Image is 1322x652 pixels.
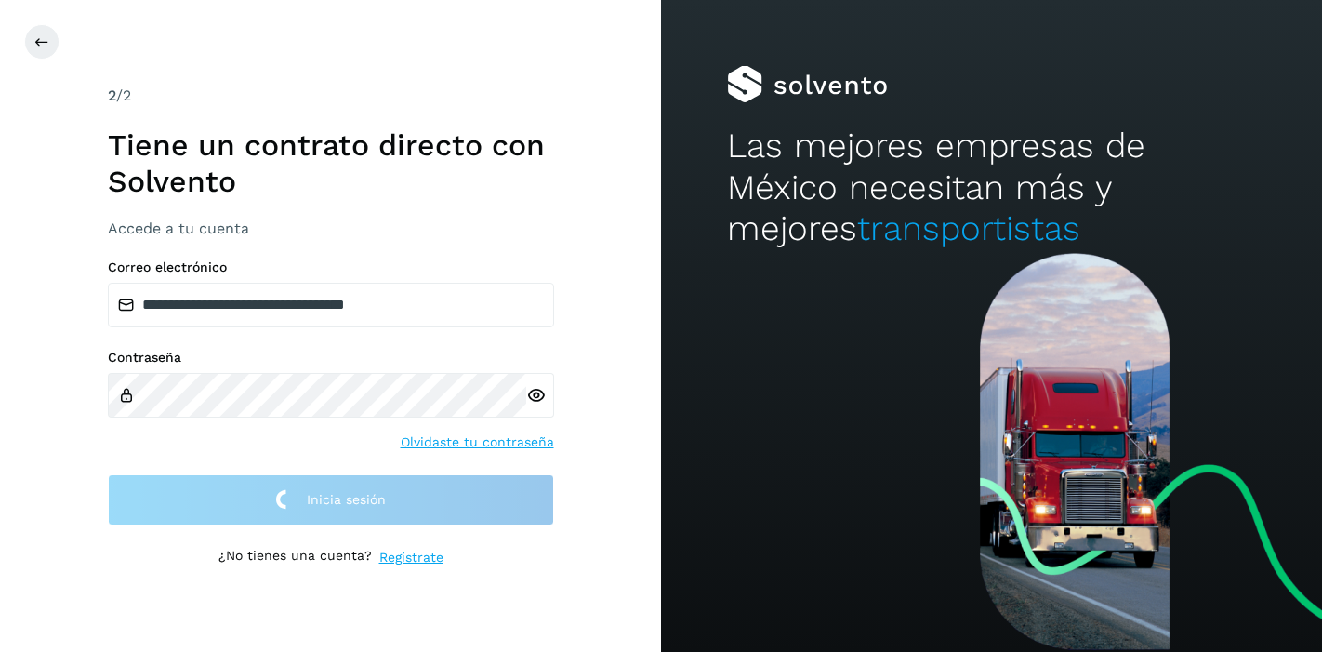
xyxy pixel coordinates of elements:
span: transportistas [857,208,1080,248]
div: /2 [108,85,554,107]
label: Contraseña [108,350,554,366]
h3: Accede a tu cuenta [108,220,554,237]
h1: Tiene un contrato directo con Solvento [108,127,554,199]
h2: Las mejores empresas de México necesitan más y mejores [727,126,1256,249]
a: Olvidaste tu contraseña [401,432,554,452]
span: Inicia sesión [307,493,386,506]
label: Correo electrónico [108,259,554,275]
a: Regístrate [379,548,443,567]
span: 2 [108,86,116,104]
button: Inicia sesión [108,474,554,526]
p: ¿No tienes una cuenta? [218,548,372,567]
